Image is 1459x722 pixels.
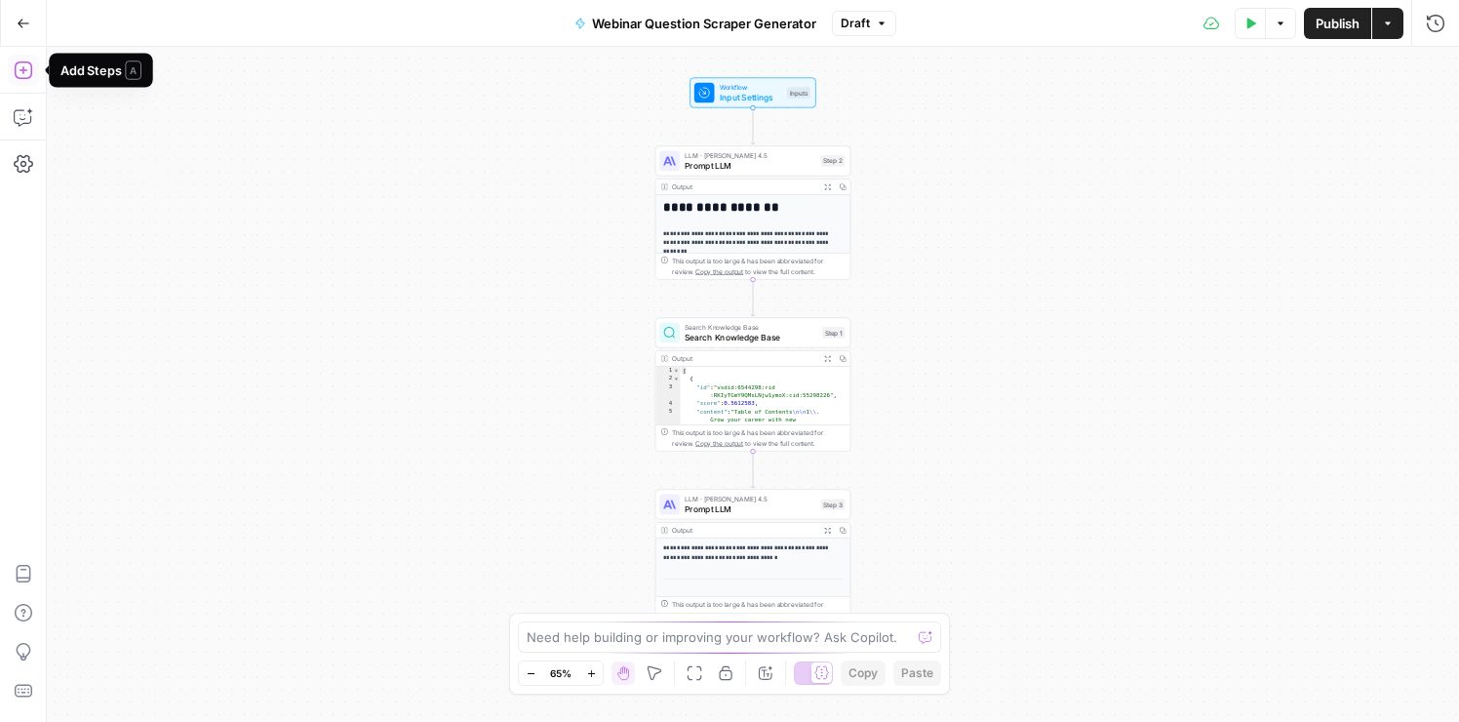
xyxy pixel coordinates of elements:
[125,60,141,80] span: A
[672,428,845,449] div: This output is too large & has been abbreviated for review. to view the full content.
[563,8,828,39] button: Webinar Question Scraper Generator
[655,317,851,451] div: Search Knowledge BaseSearch Knowledge BaseStep 1Output[ { "id":"vsdid:6544298:rid :RKIyTGmY9QMsLN...
[673,367,680,375] span: Toggle code folding, rows 1 through 7
[695,439,743,447] span: Copy the output
[655,400,680,408] div: 4
[832,11,896,36] button: Draft
[685,159,816,172] span: Prompt LLM
[695,267,743,275] span: Copy the output
[672,353,816,363] div: Output
[592,14,816,33] span: Webinar Question Scraper Generator
[550,665,572,681] span: 65%
[841,661,886,686] button: Copy
[841,15,870,32] span: Draft
[672,181,816,191] div: Output
[685,322,817,332] span: Search Knowledge Base
[751,452,755,489] g: Edge from step_1 to step_3
[821,155,846,167] div: Step 2
[751,280,755,317] g: Edge from step_2 to step_1
[901,664,933,682] span: Paste
[848,664,878,682] span: Copy
[720,91,782,103] span: Input Settings
[672,600,845,621] div: This output is too large & has been abbreviated for review. to view the full content.
[655,383,680,400] div: 3
[1316,14,1360,33] span: Publish
[655,77,851,107] div: WorkflowInput SettingsInputs
[673,375,680,382] span: Toggle code folding, rows 2 through 6
[655,375,680,382] div: 2
[685,502,816,515] span: Prompt LLM
[720,82,782,92] span: Workflow
[751,108,755,145] g: Edge from start to step_2
[787,87,810,99] div: Inputs
[822,327,845,339] div: Step 1
[893,661,941,686] button: Paste
[685,331,817,343] span: Search Knowledge Base
[685,150,816,160] span: LLM · [PERSON_NAME] 4.5
[60,60,141,80] div: Add Steps
[1304,8,1371,39] button: Publish
[821,499,846,510] div: Step 3
[695,611,743,619] span: Copy the output
[655,367,680,375] div: 1
[685,494,816,503] span: LLM · [PERSON_NAME] 4.5
[672,257,845,277] div: This output is too large & has been abbreviated for review. to view the full content.
[672,525,816,535] div: Output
